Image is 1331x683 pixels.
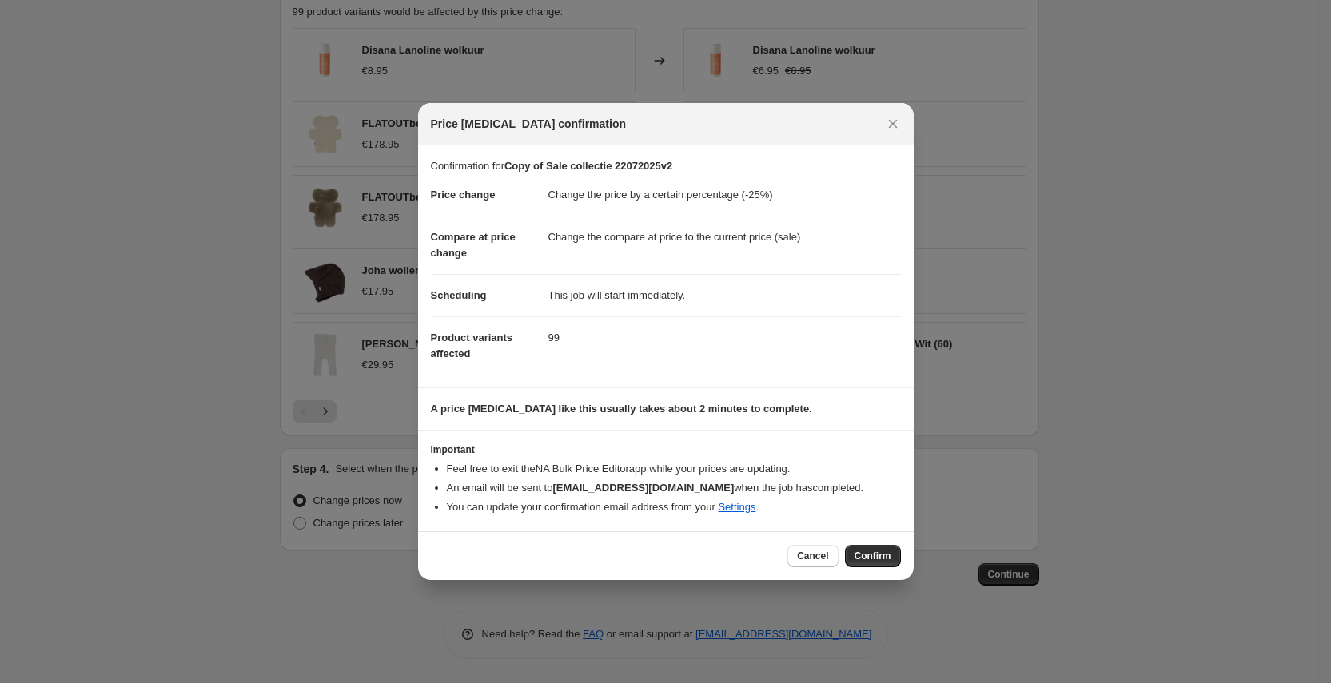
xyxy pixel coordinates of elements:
span: Confirm [855,550,891,562]
p: Confirmation for [431,158,901,174]
dd: 99 [548,316,901,359]
span: Scheduling [431,289,487,301]
b: Copy of Sale collectie 22072025v2 [504,160,672,172]
span: Price change [431,189,496,201]
li: You can update your confirmation email address from your . [447,499,901,515]
button: Confirm [845,545,901,567]
button: Cancel [787,545,838,567]
span: Cancel [797,550,828,562]
span: Compare at price change [431,231,516,259]
h3: Important [431,443,901,456]
dd: Change the compare at price to the current price (sale) [548,216,901,258]
li: An email will be sent to when the job has completed . [447,480,901,496]
b: [EMAIL_ADDRESS][DOMAIN_NAME] [552,482,734,494]
a: Settings [718,501,755,513]
button: Close [882,113,904,135]
dd: Change the price by a certain percentage (-25%) [548,174,901,216]
li: Feel free to exit the NA Bulk Price Editor app while your prices are updating. [447,461,901,477]
span: Price [MEDICAL_DATA] confirmation [431,116,627,132]
dd: This job will start immediately. [548,274,901,316]
span: Product variants affected [431,332,513,359]
b: A price [MEDICAL_DATA] like this usually takes about 2 minutes to complete. [431,403,812,415]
